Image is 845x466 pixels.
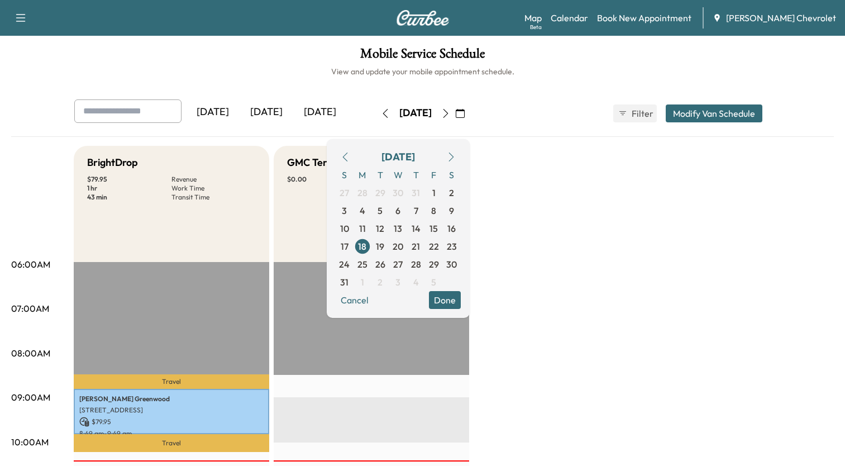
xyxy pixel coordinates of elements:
span: 30 [393,186,403,199]
span: 5 [431,275,436,289]
p: 08:00AM [11,346,50,360]
p: Transit Time [171,193,256,202]
h1: Mobile Service Schedule [11,47,834,66]
h5: BrightDrop [87,155,138,170]
span: 30 [446,258,457,271]
span: 1 [361,275,364,289]
p: 10:00AM [11,435,49,449]
span: Filter [632,107,652,120]
span: 4 [413,275,419,289]
p: Revenue [171,175,256,184]
span: M [354,166,371,184]
span: 28 [411,258,421,271]
span: 7 [414,204,418,217]
p: $ 79.95 [79,417,264,427]
span: 19 [376,240,384,253]
span: 15 [429,222,438,235]
p: 06:00AM [11,258,50,271]
span: 27 [340,186,349,199]
span: 5 [378,204,383,217]
p: $ 79.95 [87,175,171,184]
span: 31 [412,186,420,199]
span: 18 [358,240,366,253]
span: 9 [449,204,454,217]
p: [PERSON_NAME] Greenwood [79,394,264,403]
span: 22 [429,240,439,253]
p: 07:00AM [11,302,49,315]
span: S [336,166,354,184]
span: 2 [449,186,454,199]
span: W [389,166,407,184]
span: 24 [339,258,350,271]
button: Done [429,291,461,309]
span: 12 [376,222,384,235]
div: [DATE] [186,99,240,125]
a: Calendar [551,11,588,25]
div: [DATE] [399,106,432,120]
p: 43 min [87,193,171,202]
p: 09:00AM [11,391,50,404]
span: 31 [340,275,348,289]
p: 8:49 am - 9:49 am [79,429,264,438]
a: MapBeta [524,11,542,25]
span: 2 [378,275,383,289]
span: 29 [429,258,439,271]
p: Travel [74,434,269,452]
span: 23 [447,240,457,253]
span: 25 [357,258,367,271]
span: 26 [375,258,385,271]
h5: GMC Terrain [287,155,345,170]
span: 10 [340,222,349,235]
span: 14 [412,222,421,235]
span: 21 [412,240,420,253]
span: 13 [394,222,402,235]
button: Cancel [336,291,374,309]
span: 16 [447,222,456,235]
span: F [425,166,443,184]
p: Work Time [171,184,256,193]
span: T [407,166,425,184]
span: 20 [393,240,403,253]
span: 28 [357,186,367,199]
div: [DATE] [293,99,347,125]
span: 4 [360,204,365,217]
a: Book New Appointment [597,11,691,25]
span: [PERSON_NAME] Chevrolet [726,11,836,25]
h6: View and update your mobile appointment schedule. [11,66,834,77]
p: [STREET_ADDRESS] [79,406,264,415]
span: T [371,166,389,184]
span: 3 [342,204,347,217]
p: 1 hr [87,184,171,193]
div: Beta [530,23,542,31]
span: 8 [431,204,436,217]
button: Modify Van Schedule [666,104,762,122]
span: S [443,166,461,184]
span: 6 [395,204,400,217]
span: 1 [432,186,436,199]
img: Curbee Logo [396,10,450,26]
span: 29 [375,186,385,199]
span: 17 [341,240,348,253]
p: $ 0.00 [287,175,371,184]
button: Filter [613,104,657,122]
span: 3 [395,275,400,289]
p: Travel [74,374,269,389]
div: [DATE] [381,149,415,165]
span: 11 [359,222,366,235]
span: 27 [393,258,403,271]
div: [DATE] [240,99,293,125]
